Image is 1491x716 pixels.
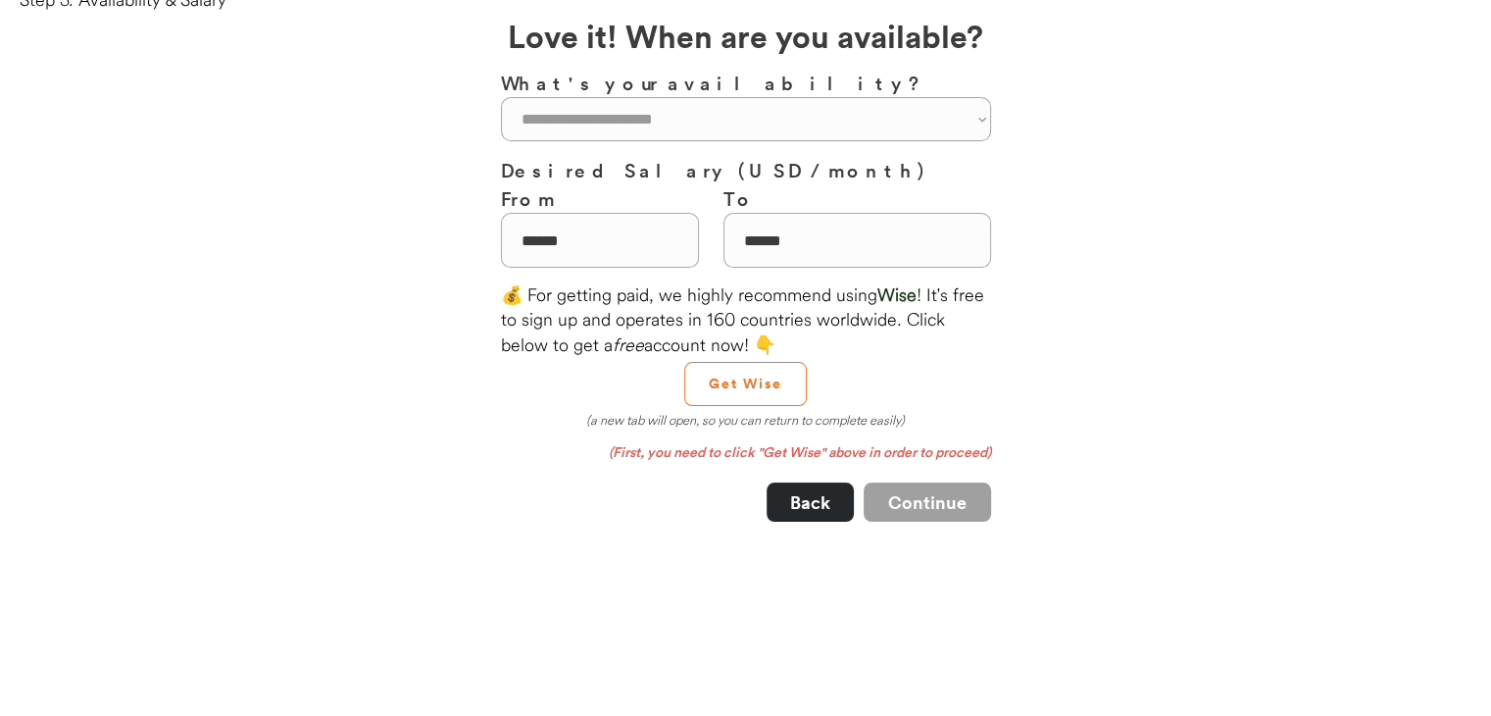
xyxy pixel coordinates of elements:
button: Back [767,483,854,522]
h3: What's your availability? [501,69,991,97]
button: Continue [864,483,991,522]
div: 💰 For getting paid, we highly recommend using ! It's free to sign up and operates in 160 countrie... [501,282,991,357]
em: (First, you need to click "Get Wise" above in order to proceed) [609,442,991,462]
h2: Love it! When are you available? [508,12,983,59]
em: (a new tab will open, so you can return to complete easily) [586,412,905,428]
h3: From [501,184,699,213]
h3: To [723,184,991,213]
h3: Desired Salary (USD / month) [501,156,991,184]
font: Wise [877,283,917,306]
button: Get Wise [684,362,807,406]
em: free [613,333,644,356]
